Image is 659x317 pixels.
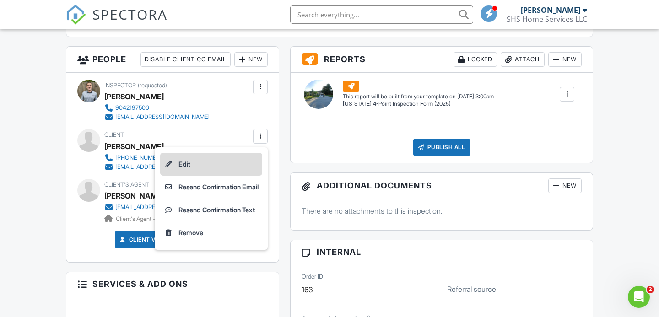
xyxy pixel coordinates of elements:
[138,82,167,89] span: (requested)
[160,153,262,176] a: Edit
[104,103,210,113] a: 9042197500
[160,221,262,244] a: Remove
[115,113,210,121] div: [EMAIL_ADDRESS][DOMAIN_NAME]
[115,204,210,211] div: [EMAIL_ADDRESS][DOMAIN_NAME]
[66,47,279,73] h3: People
[178,227,203,238] div: Remove
[548,52,582,67] div: New
[66,272,279,296] h3: Services & Add ons
[521,5,580,15] div: [PERSON_NAME]
[104,131,124,138] span: Client
[115,104,149,112] div: 9042197500
[291,173,593,199] h3: Additional Documents
[628,286,650,308] iframe: Intercom live chat
[104,153,210,162] a: [PHONE_NUMBER]
[454,52,497,67] div: Locked
[507,15,587,24] div: SHS Home Services LLC
[140,52,231,67] div: Disable Client CC Email
[647,286,654,293] span: 2
[104,82,136,89] span: Inspector
[104,181,149,188] span: Client's Agent
[66,5,86,25] img: The Best Home Inspection Software - Spectora
[343,93,494,100] div: This report will be built from your template on [DATE] 3:00am
[118,235,167,244] a: Client View
[115,163,210,171] div: [EMAIL_ADDRESS][DOMAIN_NAME]
[234,52,268,67] div: New
[104,90,164,103] div: [PERSON_NAME]
[104,189,164,203] a: [PERSON_NAME]
[291,240,593,264] h3: Internal
[501,52,545,67] div: Attach
[104,203,210,212] a: [EMAIL_ADDRESS][DOMAIN_NAME]
[160,199,262,221] a: Resend Confirmation Text
[302,206,582,216] p: There are no attachments to this inspection.
[290,5,473,24] input: Search everything...
[548,178,582,193] div: New
[92,5,167,24] span: SPECTORA
[104,113,210,122] a: [EMAIL_ADDRESS][DOMAIN_NAME]
[66,12,167,32] a: SPECTORA
[115,154,165,161] div: [PHONE_NUMBER]
[116,215,163,222] span: Client's Agent -
[343,100,494,108] div: [US_STATE] 4-Point Inspection Form (2025)
[104,140,164,153] div: [PERSON_NAME]
[302,273,323,281] label: Order ID
[447,284,496,294] label: Referral source
[160,176,262,199] a: Resend Confirmation Email
[413,139,470,156] div: Publish All
[104,162,210,172] a: [EMAIL_ADDRESS][DOMAIN_NAME]
[291,47,593,73] h3: Reports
